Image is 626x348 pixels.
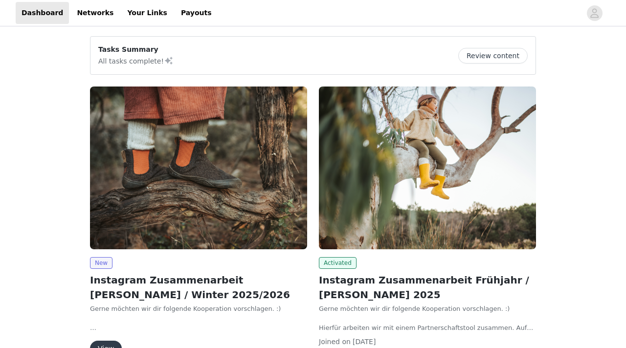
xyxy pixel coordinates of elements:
[90,323,307,333] p: Hierfür arbeiten wir mit einem Partnerschaftstool zusammen. Auf den nachfolgenden Seiten kannst du:
[71,2,119,24] a: Networks
[319,304,536,314] p: Gerne möchten wir dir folgende Kooperation vorschlagen. :)
[319,338,351,346] span: Joined on
[458,48,528,64] button: Review content
[90,304,307,314] p: Gerne möchten wir dir folgende Kooperation vorschlagen. :)
[16,2,69,24] a: Dashboard
[121,2,173,24] a: Your Links
[319,257,357,269] span: Activated
[319,323,536,333] p: Hierfür arbeiten wir mit einem Partnerschaftstool zusammen. Auf den nachfolgenden Seiten kannst du:
[590,5,599,21] div: avatar
[98,55,174,66] p: All tasks complete!
[98,44,174,55] p: Tasks Summary
[175,2,218,24] a: Payouts
[353,338,376,346] span: [DATE]
[319,273,536,302] h2: Instagram Zusammenarbeit Frühjahr / [PERSON_NAME] 2025
[90,87,307,249] img: Wildling Shoes
[90,273,307,302] h2: Instagram Zusammenarbeit [PERSON_NAME] / Winter 2025/2026
[319,87,536,249] img: Wildling Shoes
[90,257,112,269] span: New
